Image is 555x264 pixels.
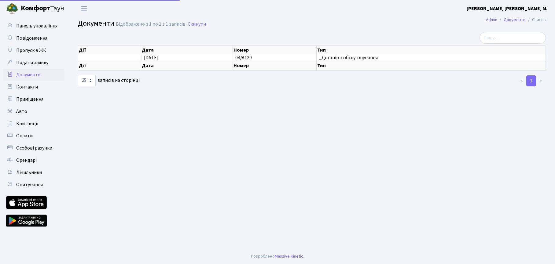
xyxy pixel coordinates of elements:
[3,142,64,154] a: Особові рахунки
[3,44,64,56] a: Пропуск в ЖК
[78,46,141,54] th: Дії
[16,59,48,66] span: Подати заявку
[317,61,546,70] th: Тип
[3,81,64,93] a: Контакти
[3,105,64,118] a: Авто
[16,84,38,90] span: Контакти
[21,3,64,14] span: Таун
[3,93,64,105] a: Приміщення
[233,61,317,70] th: Номер
[16,47,46,54] span: Пропуск в ЖК
[16,145,52,151] span: Особові рахунки
[480,32,546,44] input: Пошук...
[116,21,186,27] div: Відображено з 1 по 1 з 1 записів.
[317,46,546,54] th: Тип
[16,71,41,78] span: Документи
[251,253,304,260] div: Розроблено .
[144,54,159,61] span: [DATE]
[477,13,555,26] nav: breadcrumb
[78,75,140,86] label: записів на сторінці
[16,132,33,139] span: Оплати
[16,157,37,164] span: Орендарі
[78,18,114,29] span: Документи
[3,118,64,130] a: Квитанції
[78,75,96,86] select: записів на сторінці
[3,179,64,191] a: Опитування
[141,61,233,70] th: Дата
[235,54,252,61] span: 04/А129
[319,55,543,60] span: _Договір з обслуговування
[467,5,548,12] a: [PERSON_NAME] [PERSON_NAME] М.
[3,32,64,44] a: Повідомлення
[16,23,57,29] span: Панель управління
[188,21,206,27] a: Скинути
[486,16,497,23] a: Admin
[3,69,64,81] a: Документи
[16,108,27,115] span: Авто
[21,3,50,13] b: Комфорт
[526,75,536,86] a: 1
[526,16,546,23] li: Список
[76,3,92,13] button: Переключити навігацію
[78,61,141,70] th: Дії
[3,20,64,32] a: Панель управління
[6,2,18,15] img: logo.png
[16,169,42,176] span: Лічильники
[233,46,317,54] th: Номер
[141,46,233,54] th: Дата
[3,130,64,142] a: Оплати
[3,56,64,69] a: Подати заявку
[275,253,303,259] a: Massive Kinetic
[16,96,43,103] span: Приміщення
[3,154,64,166] a: Орендарі
[16,35,47,42] span: Повідомлення
[3,166,64,179] a: Лічильники
[16,120,39,127] span: Квитанції
[504,16,526,23] a: Документи
[16,181,43,188] span: Опитування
